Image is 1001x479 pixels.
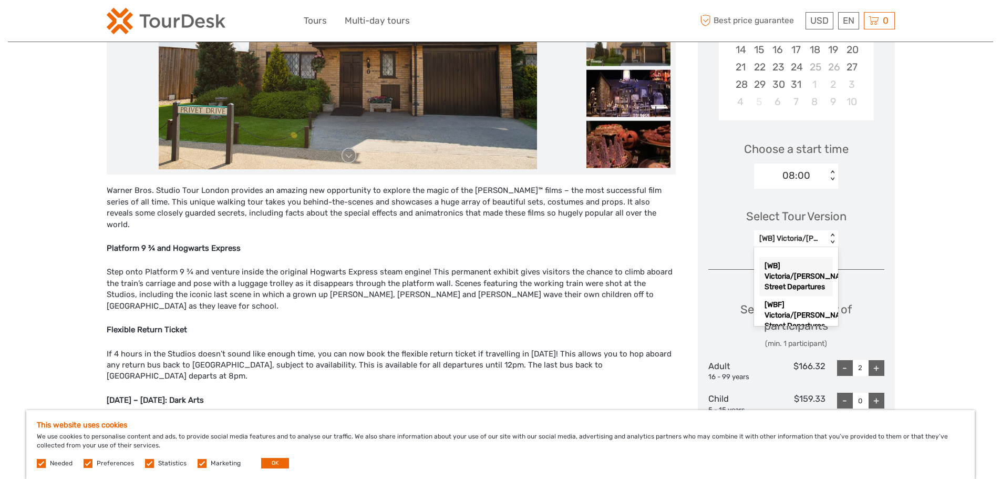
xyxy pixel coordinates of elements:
div: Choose Tuesday, December 30th, 2025 [768,76,787,93]
img: c52b40ebe2bd4b76b262d8ee06205138_slider_thumbnail.jpg [586,19,670,66]
span: USD [810,15,829,26]
div: 5 - 15 years [708,405,767,415]
div: Choose Thursday, January 8th, 2026 [806,93,824,110]
div: $166.32 [767,360,825,382]
div: Child [708,393,767,415]
div: + [869,393,884,409]
h5: This website uses cookies [37,421,964,430]
div: Choose Tuesday, December 16th, 2025 [768,41,787,58]
div: Choose Friday, January 9th, 2026 [824,93,842,110]
img: 9156e46266a348138ed580b860ca1dc1_slider_thumbnail.jpg [586,70,670,117]
div: [WB] Victoria/[PERSON_NAME] Street Departures [759,257,833,296]
div: < > [828,170,837,181]
div: Choose Wednesday, December 24th, 2025 [787,58,805,76]
div: [WB] Victoria/[PERSON_NAME] Street Departures [759,233,822,244]
div: month 2025-12 [722,6,870,110]
div: Choose Saturday, December 27th, 2025 [842,58,861,76]
div: Choose Sunday, January 4th, 2026 [731,93,750,110]
div: Choose Monday, December 29th, 2025 [750,76,768,93]
div: Not available Thursday, December 25th, 2025 [806,58,824,76]
div: Choose Sunday, December 14th, 2025 [731,41,750,58]
div: Choose Tuesday, December 23rd, 2025 [768,58,787,76]
img: ad0468c66a9248f48b0ddef10faf18b2_slider_thumbnail.jpg [586,121,670,168]
div: < > [828,233,837,244]
div: [WBF] Victoria/[PERSON_NAME] Street Departures - Flexible Return [759,296,833,345]
label: Statistics [158,459,187,468]
div: Choose Friday, January 2nd, 2026 [824,76,842,93]
b: Platform 9 ¾ and Hogwarts Express [107,243,241,253]
div: Not available Monday, January 5th, 2026 [750,93,768,110]
img: 2254-3441b4b5-4e5f-4d00-b396-31f1d84a6ebf_logo_small.png [107,8,225,34]
span: Choose a start time [744,141,849,157]
div: Choose Thursday, January 1st, 2026 [806,76,824,93]
label: Preferences [97,459,134,468]
div: - [837,360,853,376]
div: 16 - 99 years [708,372,767,382]
div: Choose Wednesday, December 17th, 2025 [787,41,805,58]
div: Select the number of participants [708,301,884,349]
div: Choose Sunday, December 21st, 2025 [731,58,750,76]
div: Choose Saturday, December 20th, 2025 [842,41,861,58]
div: Choose Wednesday, January 7th, 2026 [787,93,805,110]
div: Choose Saturday, January 10th, 2026 [842,93,861,110]
div: Choose Thursday, December 18th, 2025 [806,41,824,58]
div: Choose Tuesday, January 6th, 2026 [768,93,787,110]
div: Choose Saturday, January 3rd, 2026 [842,76,861,93]
b: [DATE] – [DATE]: Dark Arts [107,395,204,405]
div: We use cookies to personalise content and ads, to provide social media features and to analyse ou... [26,410,975,479]
div: 08:00 [782,169,810,182]
label: Marketing [211,459,241,468]
div: - [837,393,853,409]
div: Select Tour Version [746,208,847,225]
span: Best price guarantee [698,12,803,29]
div: (min. 1 participant) [708,339,884,349]
button: OK [261,458,289,468]
div: $159.33 [767,393,825,415]
div: Choose Monday, December 22nd, 2025 [750,58,768,76]
span: 0 [881,15,890,26]
a: Tours [304,13,327,28]
div: Not available Friday, December 26th, 2025 [824,58,842,76]
div: Choose Wednesday, December 31st, 2025 [787,76,805,93]
div: Adult [708,360,767,382]
b: Flexible Return Ticket [107,325,187,334]
div: Choose Friday, December 19th, 2025 [824,41,842,58]
div: EN [838,12,859,29]
div: Choose Sunday, December 28th, 2025 [731,76,750,93]
a: Multi-day tours [345,13,410,28]
div: Choose Monday, December 15th, 2025 [750,41,768,58]
div: + [869,360,884,376]
label: Needed [50,459,73,468]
